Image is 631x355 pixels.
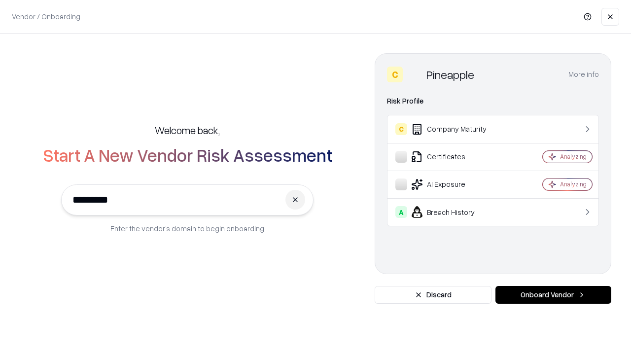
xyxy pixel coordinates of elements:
div: Pineapple [426,67,474,82]
h2: Start A New Vendor Risk Assessment [43,145,332,165]
div: Company Maturity [395,123,513,135]
div: Analyzing [560,180,587,188]
h5: Welcome back, [155,123,220,137]
div: C [387,67,403,82]
div: C [395,123,407,135]
div: Breach History [395,206,513,218]
button: More info [568,66,599,83]
div: Certificates [395,151,513,163]
div: Analyzing [560,152,587,161]
button: Onboard Vendor [495,286,611,304]
p: Enter the vendor’s domain to begin onboarding [110,223,264,234]
button: Discard [375,286,491,304]
p: Vendor / Onboarding [12,11,80,22]
div: AI Exposure [395,178,513,190]
img: Pineapple [407,67,422,82]
div: A [395,206,407,218]
div: Risk Profile [387,95,599,107]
